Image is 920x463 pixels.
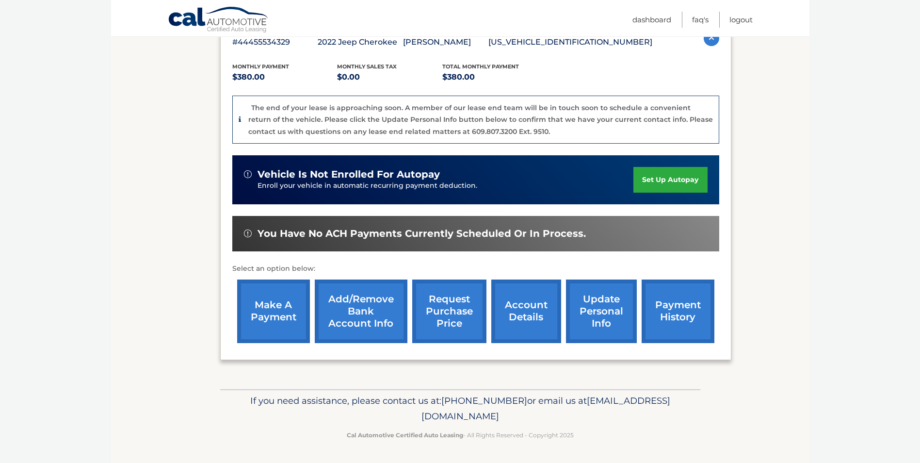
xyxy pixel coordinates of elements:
[488,35,652,49] p: [US_VEHICLE_IDENTIFICATION_NUMBER]
[237,280,310,343] a: make a payment
[248,103,713,136] p: The end of your lease is approaching soon. A member of our lease end team will be in touch soon t...
[566,280,637,343] a: update personal info
[337,63,397,70] span: Monthly sales Tax
[441,395,527,406] span: [PHONE_NUMBER]
[692,12,709,28] a: FAQ's
[226,393,694,424] p: If you need assistance, please contact us at: or email us at
[632,12,671,28] a: Dashboard
[315,280,407,343] a: Add/Remove bank account info
[258,181,634,191] p: Enroll your vehicle in automatic recurring payment deduction.
[232,63,289,70] span: Monthly Payment
[729,12,753,28] a: Logout
[226,430,694,440] p: - All Rights Reserved - Copyright 2025
[318,35,403,49] p: 2022 Jeep Cherokee
[491,280,561,343] a: account details
[258,228,586,240] span: You have no ACH payments currently scheduled or in process.
[244,170,252,178] img: alert-white.svg
[442,63,519,70] span: Total Monthly Payment
[704,31,719,46] img: accordion-active.svg
[244,230,252,237] img: alert-white.svg
[258,168,440,181] span: vehicle is not enrolled for autopay
[337,70,442,84] p: $0.00
[168,6,270,34] a: Cal Automotive
[232,35,318,49] p: #44455534329
[633,167,707,193] a: set up autopay
[442,70,548,84] p: $380.00
[403,35,488,49] p: [PERSON_NAME]
[232,70,338,84] p: $380.00
[412,280,486,343] a: request purchase price
[347,431,463,439] strong: Cal Automotive Certified Auto Leasing
[642,280,714,343] a: payment history
[232,263,719,275] p: Select an option below:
